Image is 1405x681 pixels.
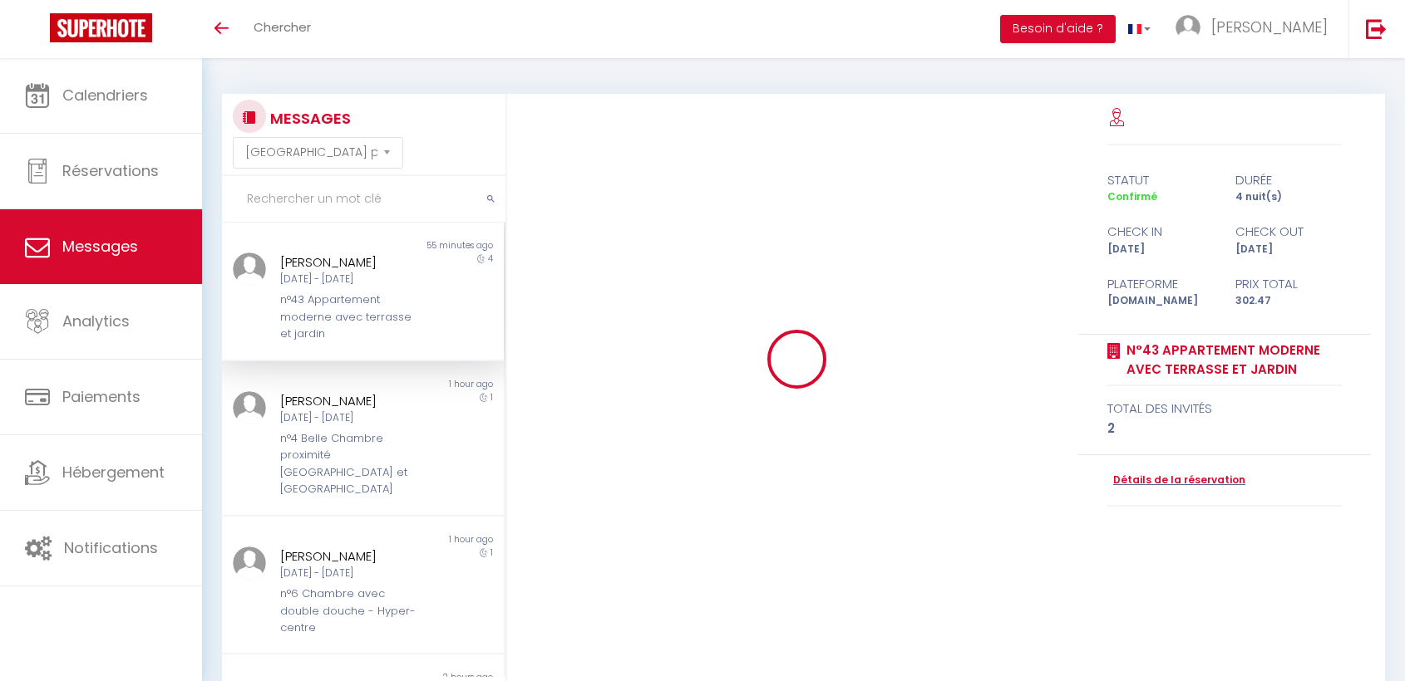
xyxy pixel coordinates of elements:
[1097,293,1225,309] div: [DOMAIN_NAME]
[1097,170,1225,190] div: statut
[1225,189,1353,205] div: 4 nuit(s)
[280,566,423,581] div: [DATE] - [DATE]
[488,252,493,265] span: 4
[280,585,423,636] div: n°6 Chambre avec double douche - Hyper-centre
[1225,242,1353,257] div: [DATE]
[222,176,505,223] input: Rechercher un mot clé
[280,252,423,272] div: [PERSON_NAME]
[62,386,140,407] span: Paiements
[233,391,266,424] img: ...
[1107,419,1342,438] div: 2
[491,391,493,404] span: 1
[62,160,159,181] span: Réservations
[1107,399,1342,419] div: total des invités
[254,18,311,36] span: Chercher
[64,537,158,558] span: Notifications
[280,410,423,426] div: [DATE] - [DATE]
[1176,15,1200,40] img: ...
[280,272,423,287] div: [DATE] - [DATE]
[1097,242,1225,257] div: [DATE]
[62,85,148,105] span: Calendriers
[62,311,130,331] span: Analytics
[280,430,423,498] div: n°4 Belle Chambre proximité [GEOGRAPHIC_DATA] et [GEOGRAPHIC_DATA]
[491,546,493,559] span: 1
[280,292,423,342] div: n°43 Appartement moderne avec terrasse et jardin
[1107,189,1157,203] span: Confirmé
[1225,274,1353,294] div: Prix total
[280,546,423,566] div: [PERSON_NAME]
[363,239,505,252] div: 55 minutes ago
[1097,222,1225,242] div: check in
[62,236,138,257] span: Messages
[1097,274,1225,294] div: Plateforme
[1000,15,1116,43] button: Besoin d'aide ?
[233,252,266,286] img: ...
[233,546,266,580] img: ...
[1107,473,1245,488] a: Détails de la réservation
[266,100,351,137] h3: MESSAGES
[1225,170,1353,190] div: durée
[62,462,165,483] span: Hébergement
[50,13,152,42] img: Super Booking
[1211,17,1328,37] span: [PERSON_NAME]
[363,533,505,546] div: 1 hour ago
[1121,340,1342,380] a: n°43 Appartement moderne avec terrasse et jardin
[1225,222,1353,242] div: check out
[363,378,505,391] div: 1 hour ago
[1366,18,1387,39] img: logout
[280,391,423,411] div: [PERSON_NAME]
[1225,293,1353,309] div: 302.47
